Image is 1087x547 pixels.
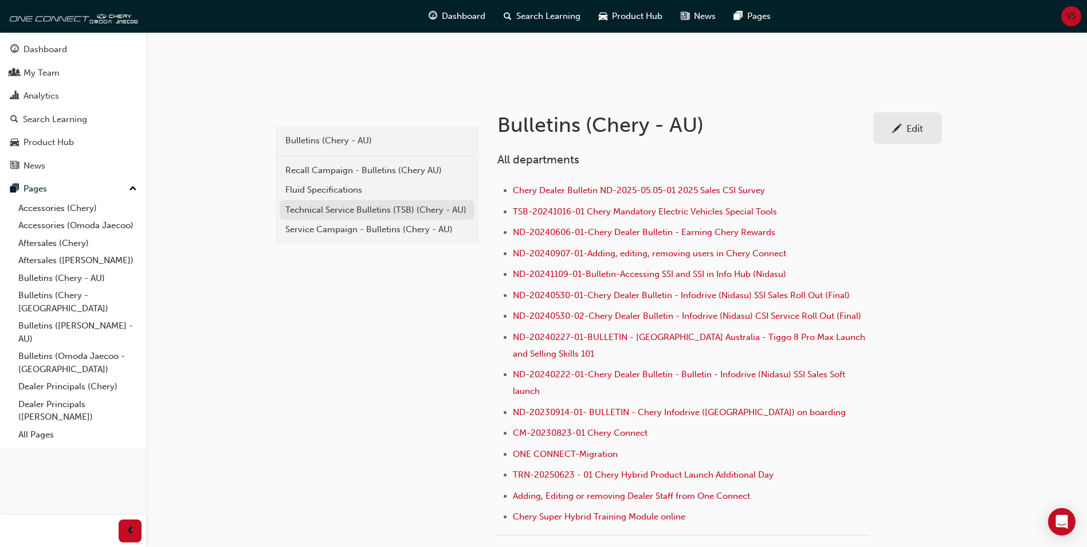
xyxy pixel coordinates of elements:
span: All departments [497,153,579,166]
a: car-iconProduct Hub [590,5,672,28]
a: Bulletins (Chery - AU) [14,269,142,287]
a: ND-20240530-02-Chery Dealer Bulletin - Infodrive (Nidasu) CSI Service Roll Out (Final) [513,311,861,321]
a: Dealer Principals ([PERSON_NAME]) [14,396,142,426]
a: ND-20240530-01-Chery Dealer Bulletin - Infodrive (Nidasu) SSI Sales Roll Out (Final) [513,290,850,300]
span: News [694,10,716,23]
span: Search Learning [516,10,580,23]
span: Product Hub [612,10,662,23]
div: Bulletins (Chery - AU) [285,134,469,147]
a: Adding, Editing or removing Dealer Staff from One Connect [513,491,750,501]
span: Dashboard [442,10,485,23]
a: ND-20240907-01-Adding, editing, removing users in Chery Connect [513,248,786,259]
span: pages-icon [10,184,19,194]
a: All Pages [14,426,142,444]
a: Dealer Principals (Chery) [14,378,142,396]
a: Dashboard [5,39,142,60]
a: News [5,155,142,177]
div: Edit [907,123,923,134]
a: Technical Service Bulletins (TSB) (Chery - AU) [280,200,474,220]
a: ND-20230914-01- BULLETIN - Chery Infodrive ([GEOGRAPHIC_DATA]) on boarding [513,407,846,417]
a: guage-iconDashboard [419,5,495,28]
span: up-icon [129,182,137,197]
span: pencil-icon [892,124,902,135]
div: News [23,159,45,173]
a: ND-20241109-01-Bulletin-Accessing SSI and SSI in Info Hub (Nidasu) [513,269,786,279]
div: Analytics [23,89,59,103]
div: Service Campaign - Bulletins (Chery - AU) [285,223,469,236]
span: search-icon [504,9,512,24]
a: news-iconNews [672,5,725,28]
span: car-icon [10,138,19,148]
a: pages-iconPages [725,5,780,28]
a: Search Learning [5,109,142,130]
span: guage-icon [429,9,437,24]
a: ONE CONNECT-Migration [513,449,618,459]
a: Analytics [5,85,142,107]
div: Search Learning [23,113,87,126]
h1: Bulletins (Chery - AU) [497,112,873,138]
a: Fluid Specifications [280,180,474,200]
span: search-icon [10,115,18,125]
img: oneconnect [6,5,138,28]
a: Bulletins (Chery - [GEOGRAPHIC_DATA]) [14,287,142,317]
span: pages-icon [734,9,743,24]
a: TRN-20250623 - 01 Chery Hybrid Product Launch Additional Day [513,470,774,480]
a: Chery Super Hybrid Training Module online [513,511,685,522]
a: CM-20230823-01 Chery Connect [513,428,648,438]
a: ND-20240227-01-BULLETIN - [GEOGRAPHIC_DATA] Australia - Tiggo 8 Pro Max Launch and Selling Skills... [513,332,868,359]
a: Bulletins (Omoda Jaecoo - [GEOGRAPHIC_DATA]) [14,347,142,378]
button: Pages [5,178,142,200]
a: search-iconSearch Learning [495,5,590,28]
a: Product Hub [5,132,142,153]
a: Accessories (Omoda Jaecoo) [14,217,142,235]
span: news-icon [681,9,689,24]
a: Edit [873,112,942,144]
span: VS [1066,10,1076,23]
a: Recall Campaign - Bulletins (Chery AU) [280,161,474,181]
a: Chery Dealer Bulletin ND-2025-05.05-01 2025 Sales CSI Survey [513,185,765,196]
div: Pages [23,182,47,196]
a: ND-20240606-01-Chery Dealer Bulletin - Earning Chery Rewards [513,227,775,237]
a: Bulletins ([PERSON_NAME] - AU) [14,317,142,347]
span: Pages [747,10,771,23]
a: Aftersales (Chery) [14,235,142,252]
div: Technical Service Bulletins (TSB) (Chery - AU) [285,204,469,217]
a: My Team [5,62,142,84]
span: car-icon [599,9,607,24]
button: DashboardMy TeamAnalyticsSearch LearningProduct HubNews [5,37,142,178]
button: VS [1061,6,1081,26]
a: Aftersales ([PERSON_NAME]) [14,252,142,269]
span: chart-icon [10,91,19,101]
div: My Team [23,67,60,80]
a: Service Campaign - Bulletins (Chery - AU) [280,220,474,240]
span: guage-icon [10,45,19,55]
a: Bulletins (Chery - AU) [280,131,474,151]
a: TSB-20241016-01 Chery Mandatory Electric Vehicles Special Tools [513,206,777,217]
span: news-icon [10,161,19,171]
span: prev-icon [126,524,135,538]
div: Recall Campaign - Bulletins (Chery AU) [285,164,469,177]
a: ND-20240222-01-Chery Dealer Bulletin - Bulletin - Infodrive (Nidasu) SSI Sales Soft launch [513,369,847,396]
div: Product Hub [23,136,74,149]
span: people-icon [10,68,19,79]
a: Accessories (Chery) [14,200,142,217]
div: Dashboard [23,43,67,56]
div: Open Intercom Messenger [1048,508,1076,536]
